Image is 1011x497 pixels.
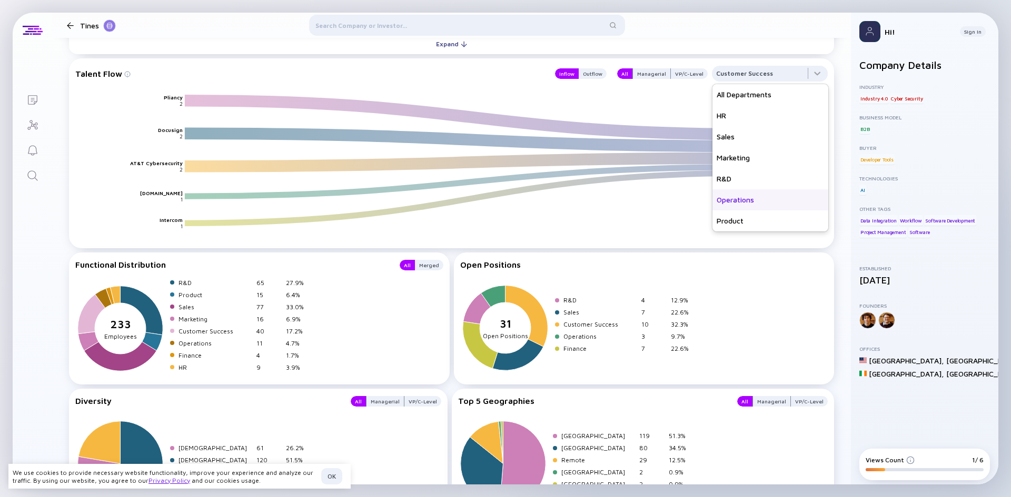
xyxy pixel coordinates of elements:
[430,36,473,52] div: Expand
[859,175,990,181] div: Technologies
[561,456,635,464] div: Remote
[256,363,282,371] div: 9
[671,320,696,328] div: 32.3%
[859,275,990,286] div: [DATE]
[140,189,183,196] text: [DOMAIN_NAME]
[753,396,790,407] div: Managerial
[671,308,696,316] div: 22.6%
[256,444,282,452] div: 61
[75,396,340,407] div: Diversity
[13,111,52,137] a: Investor Map
[180,133,183,139] text: 2
[641,296,667,304] div: 4
[671,68,708,79] button: VP/C-Level
[639,468,665,476] div: 2
[859,114,990,120] div: Business Model
[859,357,867,364] img: United States Flag
[617,68,632,79] button: All
[869,369,944,378] div: [GEOGRAPHIC_DATA] ,
[859,145,990,151] div: Buyer
[859,84,990,90] div: Industry
[561,444,635,452] div: [GEOGRAPHIC_DATA]
[859,124,870,134] div: B2B
[712,168,828,189] div: R&D
[641,320,667,328] div: 10
[256,339,282,347] div: 11
[712,189,828,210] div: Operations
[579,68,607,79] div: Outflow
[13,162,52,187] a: Search
[712,84,828,105] div: All Departments
[669,432,694,440] div: 51.3%
[671,332,696,340] div: 9.7%
[924,215,976,226] div: Software Development
[859,227,907,238] div: Project Management
[286,303,311,311] div: 33.0%
[712,210,828,231] div: Product
[69,33,834,54] button: Expand
[669,444,694,452] div: 34.5%
[75,260,389,270] div: Functional Distribution
[859,265,990,271] div: Established
[859,21,880,42] img: Profile Picture
[104,332,137,340] tspan: Employees
[885,27,951,36] div: Hi!
[179,444,252,452] div: [DEMOGRAPHIC_DATA]
[179,351,252,359] div: Finance
[712,105,828,126] div: HR
[859,215,898,226] div: Data Integration
[737,396,752,407] button: All
[160,217,183,223] text: Intercom
[563,296,637,304] div: R&D
[561,468,635,476] div: [GEOGRAPHIC_DATA]
[859,59,990,71] h2: Company Details
[671,344,696,352] div: 22.6%
[179,327,252,335] div: Customer Success
[561,480,635,488] div: [GEOGRAPHIC_DATA]
[286,291,311,299] div: 6.4%
[400,260,415,270] button: All
[859,185,866,195] div: AI
[712,126,828,147] div: Sales
[712,147,828,168] div: Marketing
[158,127,183,133] text: Docusign
[321,468,342,484] button: OK
[256,456,282,464] div: 120
[286,456,311,464] div: 51.5%
[179,279,252,287] div: R&D
[148,476,190,484] a: Privacy Policy
[180,100,183,107] text: 2
[563,332,637,340] div: Operations
[482,332,528,340] tspan: Open Positions
[164,94,183,100] text: Pliancy
[179,315,252,323] div: Marketing
[671,296,696,304] div: 12.9%
[110,318,131,330] tspan: 233
[351,396,366,407] button: All
[641,332,667,340] div: 3
[859,206,990,212] div: Other Tags
[179,291,252,299] div: Product
[286,444,311,452] div: 26.2%
[641,344,667,352] div: 7
[563,344,637,352] div: Finance
[639,432,665,440] div: 119
[75,66,544,82] div: Talent Flow
[859,302,990,309] div: Founders
[499,317,511,330] tspan: 31
[960,26,986,37] button: Sign In
[286,363,311,371] div: 3.9%
[415,260,443,270] button: Merged
[286,351,311,359] div: 1.7%
[669,456,694,464] div: 12.5%
[972,456,984,464] div: 1/ 6
[859,154,895,165] div: Developer Tools
[179,456,252,464] div: [DEMOGRAPHIC_DATA]
[555,68,579,79] button: Inflow
[13,469,317,484] div: We use cookies to provide necessary website functionality, improve your experience and analyze ou...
